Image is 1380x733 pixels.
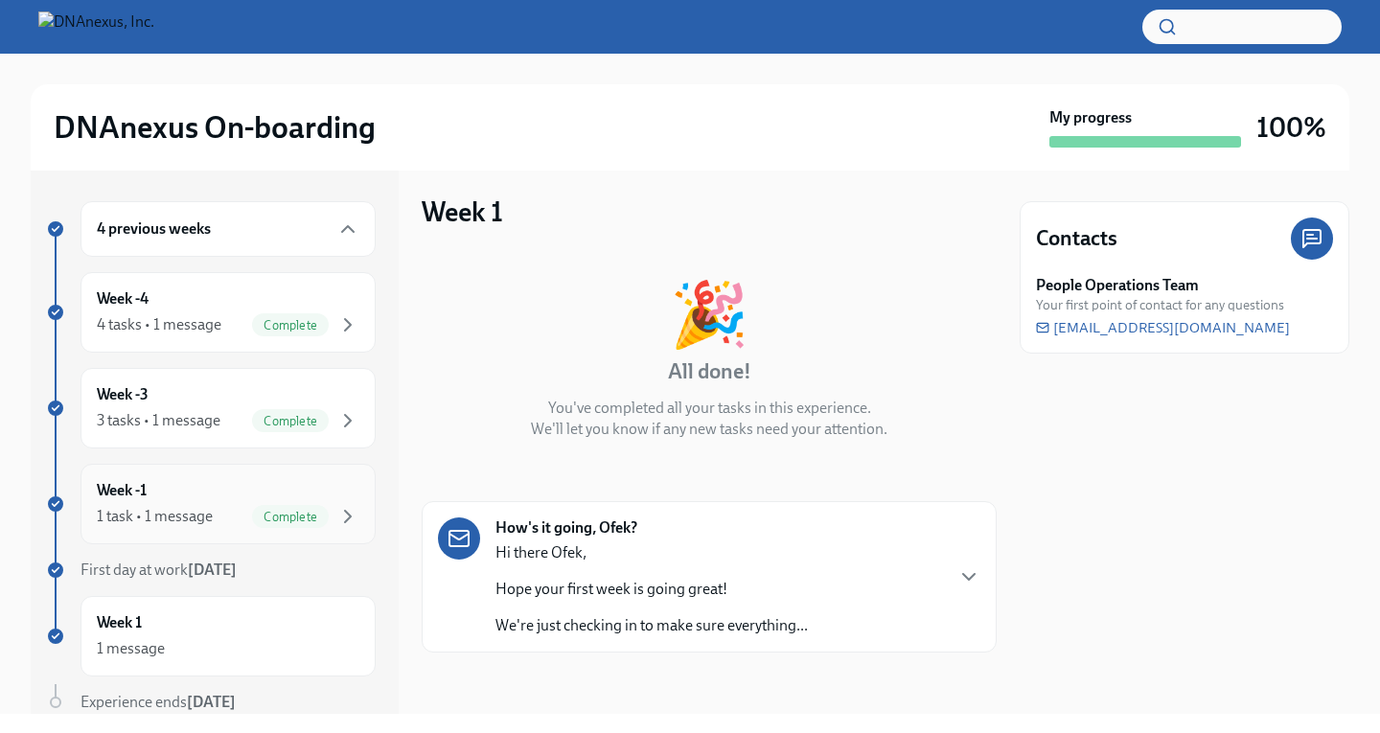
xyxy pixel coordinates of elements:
[1049,107,1132,128] strong: My progress
[97,506,213,527] div: 1 task • 1 message
[495,517,637,538] strong: How's it going, Ofek?
[668,357,751,386] h4: All done!
[252,510,329,524] span: Complete
[46,272,376,353] a: Week -44 tasks • 1 messageComplete
[670,283,748,346] div: 🎉
[80,201,376,257] div: 4 previous weeks
[46,560,376,581] a: First day at work[DATE]
[54,108,376,147] h2: DNAnexus On-boarding
[1036,318,1290,337] a: [EMAIL_ADDRESS][DOMAIN_NAME]
[97,410,220,431] div: 3 tasks • 1 message
[422,195,503,229] h3: Week 1
[46,368,376,448] a: Week -33 tasks • 1 messageComplete
[97,314,221,335] div: 4 tasks • 1 message
[38,11,154,42] img: DNAnexus, Inc.
[548,398,871,419] p: You've completed all your tasks in this experience.
[80,693,236,711] span: Experience ends
[1036,296,1284,314] span: Your first point of contact for any questions
[252,318,329,332] span: Complete
[97,480,147,501] h6: Week -1
[80,561,237,579] span: First day at work
[46,464,376,544] a: Week -11 task • 1 messageComplete
[97,218,211,240] h6: 4 previous weeks
[495,579,808,600] p: Hope your first week is going great!
[97,638,165,659] div: 1 message
[188,561,237,579] strong: [DATE]
[46,596,376,676] a: Week 11 message
[531,419,887,440] p: We'll let you know if any new tasks need your attention.
[495,615,808,636] p: We're just checking in to make sure everything...
[1036,275,1199,296] strong: People Operations Team
[97,288,149,309] h6: Week -4
[1256,110,1326,145] h3: 100%
[97,612,142,633] h6: Week 1
[1036,224,1117,253] h4: Contacts
[187,693,236,711] strong: [DATE]
[97,384,149,405] h6: Week -3
[252,414,329,428] span: Complete
[495,542,808,563] p: Hi there Ofek,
